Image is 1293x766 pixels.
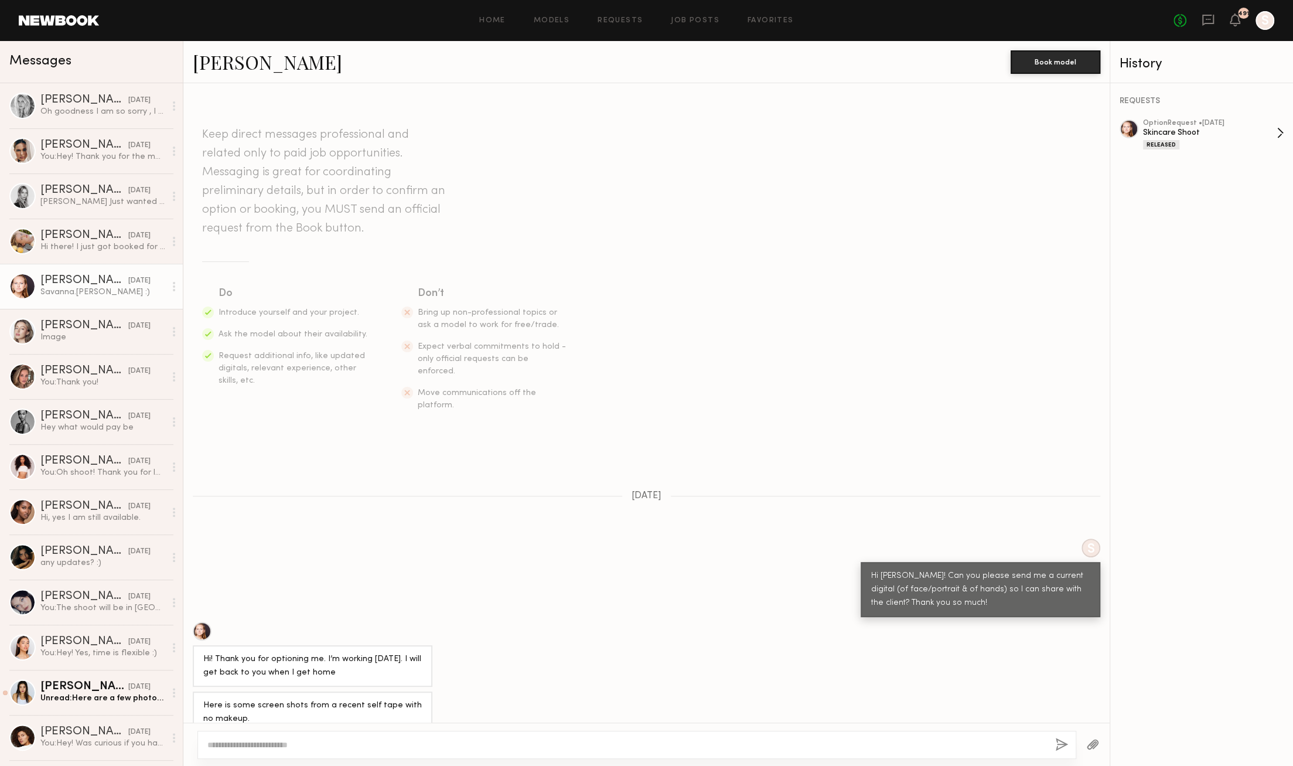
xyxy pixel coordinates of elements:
div: Hi, yes I am still available. [40,512,165,523]
div: [DATE] [128,546,151,557]
div: [PERSON_NAME] [40,681,128,693]
div: [DATE] [128,95,151,106]
div: You: The shoot will be in [GEOGRAPHIC_DATA]. Unfortunately, there isn't anyone coming from that d... [40,602,165,614]
div: Don’t [418,285,568,302]
div: Hi there! I just got booked for another job [DATE][DATE] and won’t be available for this one. I’m... [40,241,165,253]
div: [DATE] [128,682,151,693]
div: History [1120,57,1284,71]
span: Move communications off the platform. [418,389,536,409]
div: Image [40,332,165,343]
div: You: Oh shoot! Thank you for letting me know :). If you end up having an hour open we'd love to b... [40,467,165,478]
div: [PERSON_NAME] [40,455,128,467]
div: You: Hey! Thank you for the message! Unfortunately the price is what it is :(. We could look into... [40,151,165,162]
div: [PERSON_NAME] [40,139,128,151]
div: Hey what would pay be [40,422,165,433]
a: Models [534,17,569,25]
div: [DATE] [128,275,151,287]
div: Savanna.[PERSON_NAME] :) [40,287,165,298]
a: [PERSON_NAME] [193,49,342,74]
div: [PERSON_NAME] [40,726,128,738]
a: optionRequest •[DATE]Skincare ShootReleased [1143,120,1284,149]
div: [PERSON_NAME] [40,275,128,287]
div: [DATE] [128,456,151,467]
header: Keep direct messages professional and related only to paid job opportunities. Messaging is great ... [202,125,448,238]
div: You: Hey! Was curious if you have a partner who would be interested in joining for the shoot? The... [40,738,165,749]
div: any updates? :) [40,557,165,568]
span: Expect verbal commitments to hold - only official requests can be enforced. [418,343,566,375]
div: [DATE] [128,140,151,151]
div: Released [1143,140,1179,149]
button: Book model [1011,50,1100,74]
a: Job Posts [671,17,719,25]
div: [DATE] [128,636,151,648]
div: [DATE] [128,321,151,332]
div: You: Hey! Yes, time is flexible :) [40,648,165,659]
div: [PERSON_NAME] Just wanted to check in about the shoot:) [40,196,165,207]
span: Bring up non-professional topics or ask a model to work for free/trade. [418,309,559,329]
div: [PERSON_NAME] [40,546,128,557]
div: [PERSON_NAME] [40,94,128,106]
div: Skincare Shoot [1143,127,1277,138]
a: Book model [1011,56,1100,66]
div: option Request • [DATE] [1143,120,1277,127]
a: Requests [598,17,643,25]
div: Do [219,285,369,302]
div: Here is some screen shots from a recent self tape with no makeup. [203,699,422,726]
div: [PERSON_NAME] [40,185,128,196]
div: REQUESTS [1120,97,1284,105]
span: Ask the model about their availability. [219,331,367,338]
a: Home [479,17,506,25]
div: [DATE] [128,366,151,377]
div: Unread: Here are a few photos of us! [40,693,165,704]
div: [PERSON_NAME] [40,410,128,422]
a: S [1256,11,1274,30]
span: Messages [9,55,71,68]
div: [PERSON_NAME]'[PERSON_NAME] [40,501,128,512]
span: Introduce yourself and your project. [219,309,359,316]
div: [DATE] [128,727,151,738]
div: [PERSON_NAME] [40,320,128,332]
div: [PERSON_NAME] [40,230,128,241]
div: [DATE] [128,591,151,602]
div: Oh goodness I am so sorry , I am new to this app and just restarting from a health break and have... [40,106,165,117]
div: [DATE] [128,411,151,422]
span: [DATE] [632,491,661,501]
div: [PERSON_NAME] [40,591,128,602]
a: Favorites [748,17,794,25]
span: Request additional info, like updated digitals, relevant experience, other skills, etc. [219,352,365,384]
div: 491 [1238,11,1250,17]
div: Hi! Thank you for optioning me. I’m working [DATE]. I will get back to you when I get home [203,653,422,680]
div: [PERSON_NAME] [40,365,128,377]
div: [PERSON_NAME] [40,636,128,648]
div: [DATE] [128,501,151,512]
div: Hi [PERSON_NAME]! Can you please send me a current digital (of face/portrait & of hands) so I can... [871,570,1090,610]
div: You: Thank you! [40,377,165,388]
div: [DATE] [128,185,151,196]
div: [DATE] [128,230,151,241]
